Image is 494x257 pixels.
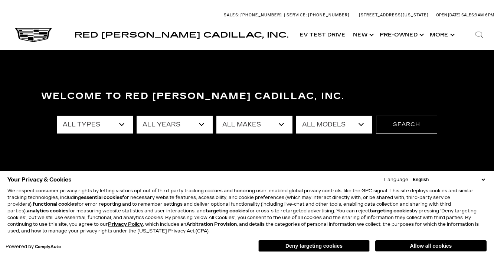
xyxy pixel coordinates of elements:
[35,245,61,249] a: ComplyAuto
[426,20,457,50] button: More
[370,208,412,213] strong: targeting cookies
[81,195,122,200] strong: essential cookies
[41,89,453,104] h3: Welcome to Red [PERSON_NAME] Cadillac, Inc.
[224,13,239,17] span: Sales:
[349,20,376,50] a: New
[308,13,350,17] span: [PHONE_NUMBER]
[57,116,133,134] select: Filter by type
[384,177,409,182] div: Language:
[258,240,370,252] button: Deny targeting cookies
[108,222,143,227] a: Privacy Policy
[33,202,77,207] strong: functional cookies
[74,30,288,39] span: Red [PERSON_NAME] Cadillac, Inc.
[411,176,487,183] select: Language Select
[461,13,475,17] span: Sales:
[475,13,494,17] span: 9 AM-6 PM
[296,20,349,50] a: EV Test Drive
[296,116,372,134] select: Filter by model
[287,13,307,17] span: Service:
[436,13,461,17] span: Open [DATE]
[137,116,213,134] select: Filter by year
[376,20,426,50] a: Pre-Owned
[241,13,282,17] span: [PHONE_NUMBER]
[7,187,487,234] p: We respect consumer privacy rights by letting visitors opt out of third-party tracking cookies an...
[376,116,437,134] button: Search
[74,31,288,39] a: Red [PERSON_NAME] Cadillac, Inc.
[27,208,68,213] strong: analytics cookies
[15,28,52,42] img: Cadillac Dark Logo with Cadillac White Text
[206,208,248,213] strong: targeting cookies
[186,222,237,227] strong: Arbitration Provision
[7,174,72,185] span: Your Privacy & Cookies
[284,13,351,17] a: Service: [PHONE_NUMBER]
[359,13,429,17] a: [STREET_ADDRESS][US_STATE]
[216,116,292,134] select: Filter by make
[224,13,284,17] a: Sales: [PHONE_NUMBER]
[6,244,61,249] div: Powered by
[375,240,487,251] button: Allow all cookies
